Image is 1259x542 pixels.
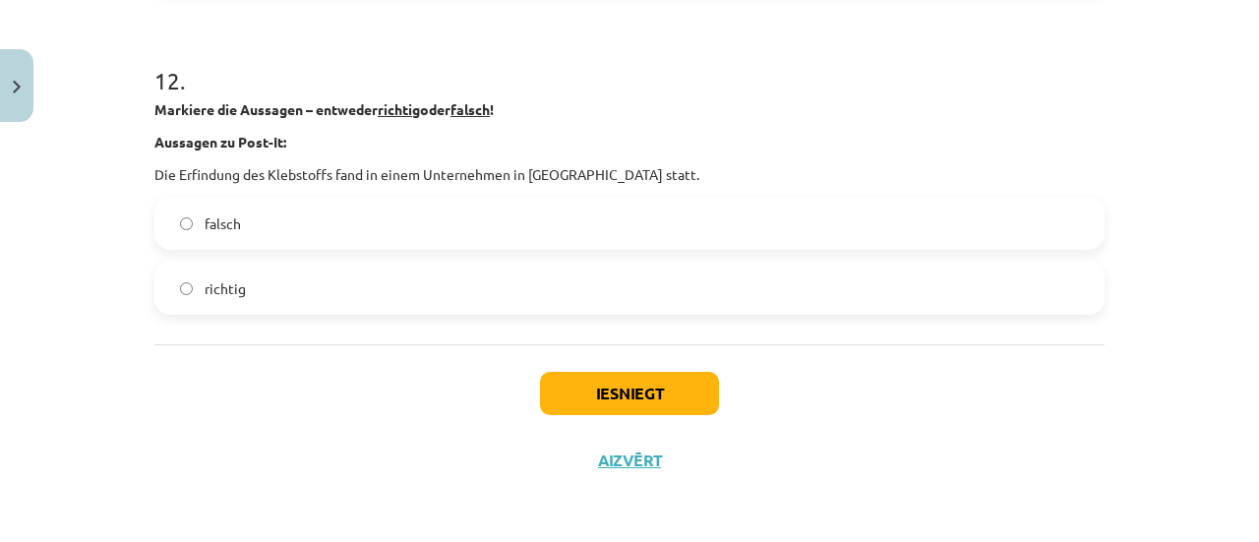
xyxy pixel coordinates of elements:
[450,100,490,118] u: falsch
[378,100,420,118] u: richtig
[180,217,193,230] input: falsch
[154,133,286,151] strong: Aussagen zu Post-It:
[154,164,1105,185] p: Die Erfindung des Klebstoffs fand in einem Unternehmen in [GEOGRAPHIC_DATA] statt.
[154,100,494,118] strong: Markiere die Aussagen – entweder oder !
[154,32,1105,93] h1: 12 .
[180,282,193,295] input: richtig
[205,213,241,234] span: falsch
[540,372,719,415] button: Iesniegt
[205,278,246,299] span: richtig
[13,81,21,93] img: icon-close-lesson-0947bae3869378f0d4975bcd49f059093ad1ed9edebbc8119c70593378902aed.svg
[592,451,667,470] button: Aizvērt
